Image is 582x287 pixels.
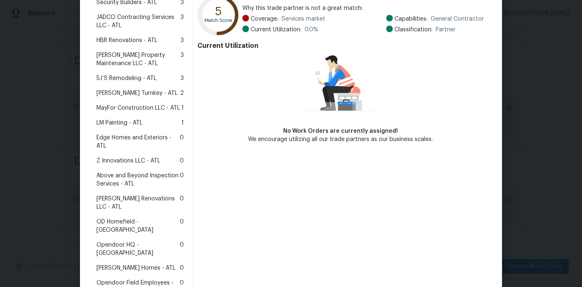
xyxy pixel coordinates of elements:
text: Match Score [204,18,232,23]
span: Partner [436,26,455,34]
span: 0 [180,241,184,257]
span: Opendoor HQ - [GEOGRAPHIC_DATA] [96,241,180,257]
span: General Contractor [431,15,484,23]
span: 0 [180,264,184,272]
span: 3 [181,36,184,45]
span: [PERSON_NAME] Property Maintenance LLC - ATL [96,51,181,68]
span: 0 [180,218,184,234]
text: 5 [215,6,222,17]
h4: Current Utilization [197,42,484,50]
span: [PERSON_NAME] Turnkey - ATL [96,89,178,97]
span: OD Homefield - [GEOGRAPHIC_DATA] [96,218,180,234]
span: [PERSON_NAME] Renovations LLC - ATL [96,195,180,211]
span: Above and Beyond Inspection Services - ATL [96,172,180,188]
span: 0 [180,195,184,211]
span: 3 [181,13,184,30]
span: Edge Homes and Exteriors - ATL [96,134,180,150]
span: 5J’S Remodeling - ATL [96,74,157,82]
span: 3 [181,74,184,82]
span: HBR Renovations - ATL [96,36,157,45]
span: 0.0 % [305,26,318,34]
span: 3 [181,51,184,68]
span: 1 [181,104,184,112]
span: 0 [180,157,184,165]
span: Services market [282,15,325,23]
div: We encourage utilizing all our trade partners as our business scales. [248,135,433,143]
span: 1 [181,119,184,127]
span: Classification: [394,26,432,34]
span: [PERSON_NAME] Homes - ATL [96,264,176,272]
span: MayFor Construction LLC - ATL [96,104,180,112]
span: JADCO Contracting Services LLC - ATL [96,13,181,30]
span: 2 [180,89,184,97]
span: 0 [180,172,184,188]
span: Why this trade partner is not a great match: [242,4,484,12]
span: LM Painting - ATL [96,119,143,127]
div: No Work Orders are currently assigned! [248,127,433,135]
span: Z Innovations LLC - ATL [96,157,160,165]
span: Coverage: [251,15,278,23]
span: Current Utilization: [251,26,301,34]
span: Capabilities: [394,15,427,23]
span: 0 [180,134,184,150]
